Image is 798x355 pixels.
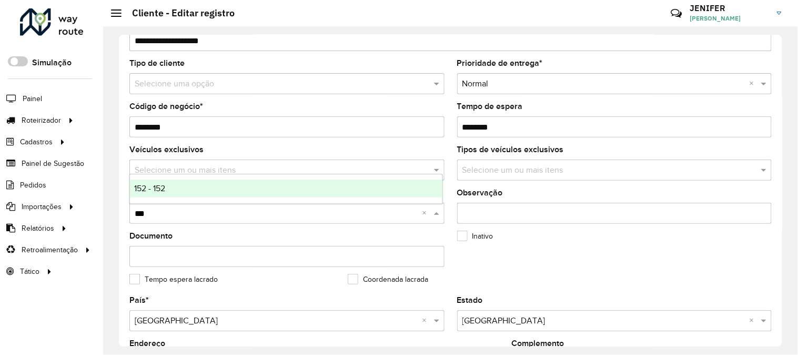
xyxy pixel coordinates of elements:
label: Endereço [129,337,165,350]
label: Inativo [457,231,493,242]
span: 152 - 152 [134,184,165,193]
label: Código de negócio [129,100,203,113]
label: Simulação [32,56,72,69]
span: Cadastros [20,136,53,147]
label: País [129,294,149,307]
label: Prioridade de entrega [457,57,543,70]
span: Clear all [422,314,431,327]
span: Clear all [750,314,759,327]
span: Retroalimentação [22,244,78,255]
span: Pedidos [20,180,46,191]
span: Painel de Sugestão [22,158,84,169]
span: Tático [20,266,39,277]
span: Clear all [750,77,759,90]
label: Tempo de espera [457,100,523,113]
h2: Cliente - Editar registro [122,7,235,19]
span: [PERSON_NAME] [690,14,769,23]
ng-dropdown-panel: Options list [129,174,443,204]
label: Coordenada lacrada [348,274,428,285]
span: Relatórios [22,223,54,234]
label: Complemento [511,337,564,350]
span: Painel [23,93,42,104]
span: Clear all [422,207,431,220]
span: Importações [22,201,62,212]
h3: JENIFER [690,3,769,13]
label: Documento [129,230,173,242]
a: Contato Rápido [665,2,688,25]
label: Estado [457,294,483,307]
label: Tempo espera lacrado [129,274,218,285]
label: Tipos de veículos exclusivos [457,143,564,156]
span: Roteirizador [22,115,61,126]
label: Tipo de cliente [129,57,185,70]
label: Observação [457,186,503,199]
label: Veículos exclusivos [129,143,204,156]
